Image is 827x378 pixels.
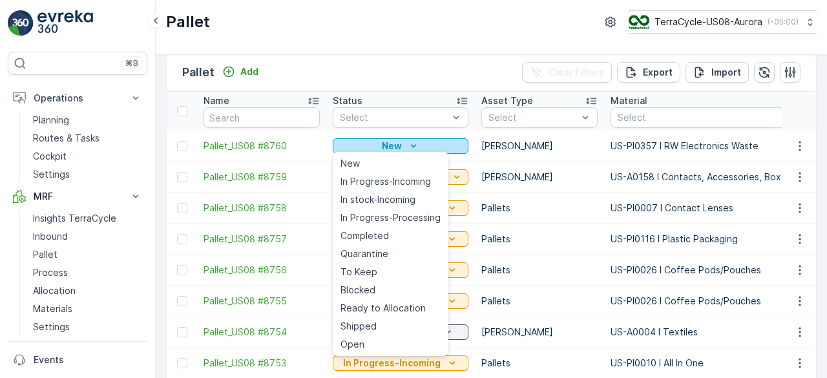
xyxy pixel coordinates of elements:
[28,165,147,184] a: Settings
[711,66,741,79] p: Import
[182,63,215,81] p: Pallet
[33,132,99,145] p: Routes & Tasks
[11,233,76,244] span: Total Weight :
[28,282,147,300] a: Allocation
[55,319,207,330] span: US-PI0132 I Books and Magazines
[611,94,647,107] p: Material
[217,64,264,79] button: Add
[204,171,320,184] a: Pallet_US08 #8759
[481,264,598,277] p: Pallets
[34,190,121,203] p: MRF
[481,171,598,184] p: [PERSON_NAME]
[34,353,142,366] p: Events
[481,94,533,107] p: Asset Type
[340,211,441,224] span: In Progress-Processing
[11,297,68,308] span: Asset Type :
[333,355,468,371] button: In Progress-Incoming
[166,12,210,32] p: Pallet
[177,327,187,337] div: Toggle Row Selected
[340,284,375,297] span: Blocked
[768,17,799,27] p: ( -05:00 )
[340,320,377,333] span: Shipped
[33,302,72,315] p: Materials
[654,16,762,28] p: TerraCycle-US08-Aurora
[481,202,598,215] p: Pallets
[204,202,320,215] a: Pallet_US08 #8758
[333,94,362,107] p: Status
[34,92,121,105] p: Operations
[33,114,69,127] p: Planning
[548,66,604,79] p: Clear Filters
[340,302,426,315] span: Ready to Allocation
[68,255,72,266] span: -
[618,111,824,124] p: Select
[37,10,93,36] img: logo_light-DOdMpM7g.png
[28,318,147,336] a: Settings
[76,233,87,244] span: 35
[33,212,116,225] p: Insights TerraCycle
[8,10,34,36] img: logo
[33,150,67,163] p: Cockpit
[340,229,389,242] span: Completed
[340,338,364,351] span: Open
[33,284,76,297] p: Allocation
[363,11,461,26] p: Pallet_US08 #8765
[204,326,320,339] a: Pallet_US08 #8754
[617,62,680,83] button: Export
[28,111,147,129] a: Planning
[629,15,649,29] img: image_ci7OI47.png
[343,357,441,370] p: In Progress-Incoming
[204,357,320,370] span: Pallet_US08 #8753
[481,140,598,152] p: [PERSON_NAME]
[28,264,147,282] a: Process
[28,209,147,227] a: Insights TerraCycle
[340,193,415,206] span: In stock-Incoming
[204,140,320,152] a: Pallet_US08 #8760
[204,264,320,277] a: Pallet_US08 #8756
[28,147,147,165] a: Cockpit
[72,276,83,287] span: 35
[340,111,448,124] p: Select
[28,246,147,264] a: Pallet
[333,138,468,154] button: New
[33,230,68,243] p: Inbound
[177,172,187,182] div: Toggle Row Selected
[11,319,55,330] span: Material :
[340,175,431,188] span: In Progress-Incoming
[481,357,598,370] p: Pallets
[686,62,749,83] button: Import
[177,358,187,368] div: Toggle Row Selected
[11,276,72,287] span: Tare Weight :
[522,62,612,83] button: Clear Filters
[204,295,320,308] a: Pallet_US08 #8755
[629,10,817,34] button: TerraCycle-US08-Aurora(-05:00)
[340,266,377,278] span: To Keep
[8,184,147,209] button: MRF
[33,248,58,261] p: Pallet
[382,140,402,152] p: New
[33,266,68,279] p: Process
[240,65,258,78] p: Add
[643,66,673,79] p: Export
[177,203,187,213] div: Toggle Row Selected
[177,265,187,275] div: Toggle Row Selected
[33,168,70,181] p: Settings
[204,107,320,128] input: Search
[204,233,320,246] span: Pallet_US08 #8757
[43,212,127,223] span: Pallet_US08 #8765
[33,320,70,333] p: Settings
[177,234,187,244] div: Toggle Row Selected
[11,212,43,223] span: Name :
[481,326,598,339] p: [PERSON_NAME]
[333,152,448,356] ul: New
[125,58,138,68] p: ⌘B
[481,233,598,246] p: Pallets
[488,111,578,124] p: Select
[8,85,147,111] button: Operations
